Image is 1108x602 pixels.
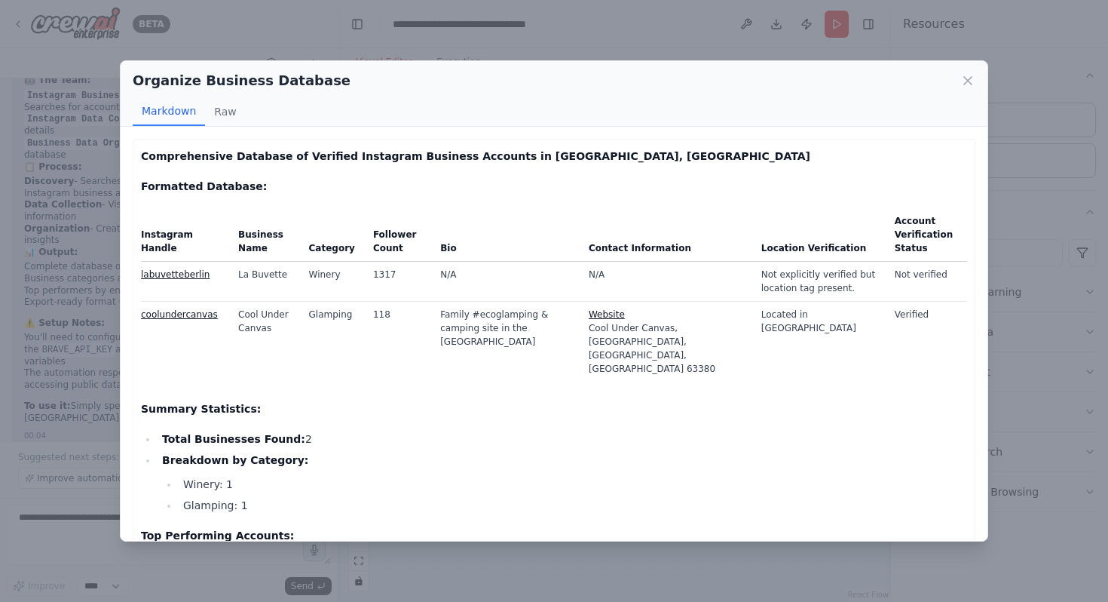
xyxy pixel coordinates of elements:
strong: Comprehensive Database of Verified Instagram Business Accounts in [GEOGRAPHIC_DATA], [GEOGRAPHIC_... [141,150,810,162]
li: 2 [158,430,967,448]
td: N/A [431,261,580,301]
td: Not verified [886,261,967,301]
a: labuvetteberlin [141,269,210,280]
strong: Breakdown by Category: [162,454,308,466]
td: N/A [580,261,752,301]
td: 118 [364,301,431,382]
th: Business Name [229,213,299,262]
strong: Top Performing Accounts: [141,530,294,542]
td: Winery [300,261,364,301]
th: Instagram Handle [141,213,229,262]
td: Cool Under Canvas, [GEOGRAPHIC_DATA], [GEOGRAPHIC_DATA], [GEOGRAPHIC_DATA] 63380 [580,301,752,382]
td: La Buvette [229,261,299,301]
strong: Summary Statistics: [141,403,261,415]
td: 1317 [364,261,431,301]
li: Glamping: 1 [179,496,967,514]
li: Winery: 1 [179,475,967,493]
td: Verified [886,301,967,382]
th: Location Verification [752,213,886,262]
th: Follower Count [364,213,431,262]
button: Raw [205,97,245,126]
th: Contact Information [580,213,752,262]
strong: Formatted Database: [141,180,267,192]
th: Category [300,213,364,262]
strong: Total Businesses Found: [162,433,305,445]
td: Glamping [300,301,364,382]
th: Bio [431,213,580,262]
h2: Organize Business Database [133,70,350,91]
th: Account Verification Status [886,213,967,262]
button: Markdown [133,97,205,126]
td: Not explicitly verified but location tag present. [752,261,886,301]
a: coolundercanvas [141,309,218,320]
a: Website [589,309,625,320]
td: Cool Under Canvas [229,301,299,382]
td: Located in [GEOGRAPHIC_DATA] [752,301,886,382]
td: Family #ecoglamping & camping site in the [GEOGRAPHIC_DATA] [431,301,580,382]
